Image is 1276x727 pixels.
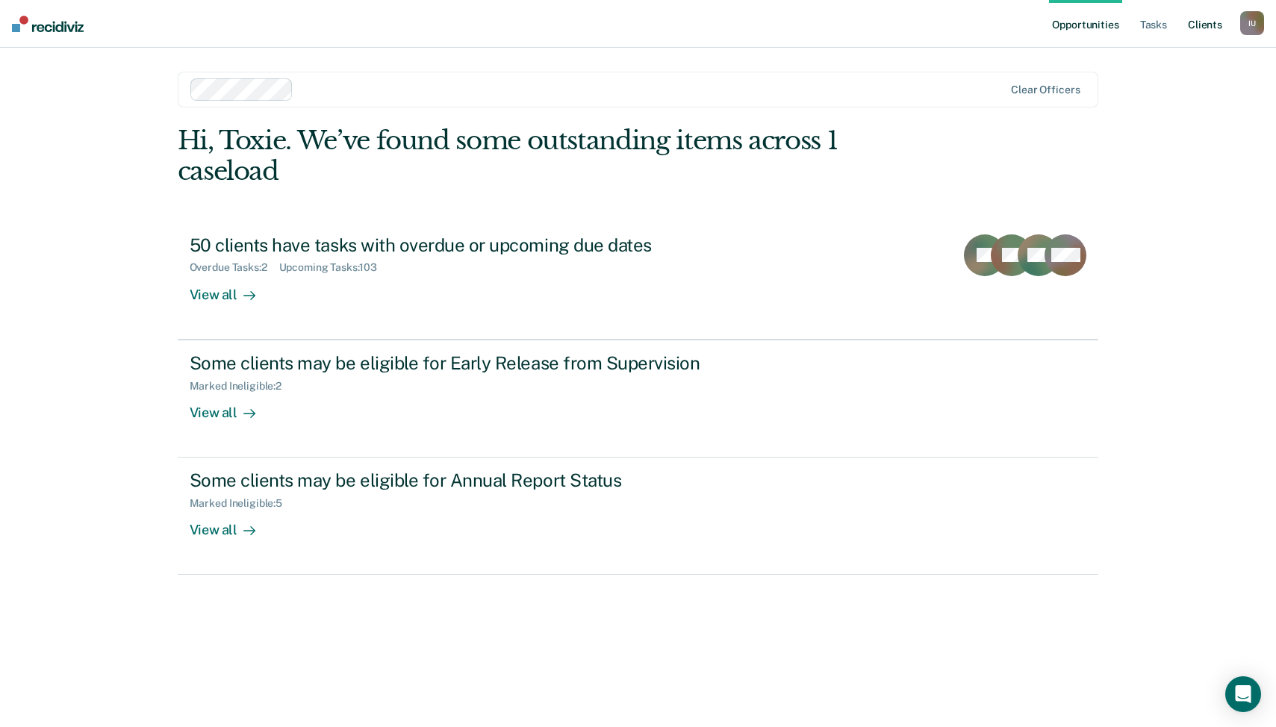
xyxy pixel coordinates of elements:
[178,125,915,187] div: Hi, Toxie. We’ve found some outstanding items across 1 caseload
[190,392,273,421] div: View all
[190,234,714,256] div: 50 clients have tasks with overdue or upcoming due dates
[178,222,1099,340] a: 50 clients have tasks with overdue or upcoming due datesOverdue Tasks:2Upcoming Tasks:103View all
[190,274,273,303] div: View all
[1240,11,1264,35] div: I U
[1240,11,1264,35] button: IU
[190,469,714,491] div: Some clients may be eligible for Annual Report Status
[178,458,1099,575] a: Some clients may be eligible for Annual Report StatusMarked Ineligible:5View all
[279,261,390,274] div: Upcoming Tasks : 103
[190,352,714,374] div: Some clients may be eligible for Early Release from Supervision
[1225,676,1261,712] div: Open Intercom Messenger
[190,510,273,539] div: View all
[190,380,293,393] div: Marked Ineligible : 2
[12,16,84,32] img: Recidiviz
[190,497,294,510] div: Marked Ineligible : 5
[190,261,279,274] div: Overdue Tasks : 2
[1011,84,1080,96] div: Clear officers
[178,340,1099,458] a: Some clients may be eligible for Early Release from SupervisionMarked Ineligible:2View all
